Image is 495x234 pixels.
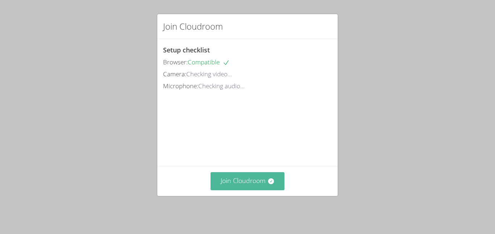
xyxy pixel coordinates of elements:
span: Checking video... [186,70,232,78]
span: Checking audio... [198,82,245,90]
span: Microphone: [163,82,198,90]
span: Camera: [163,70,186,78]
button: Join Cloudroom [211,172,285,190]
h2: Join Cloudroom [163,20,223,33]
span: Setup checklist [163,46,210,54]
span: Browser: [163,58,188,66]
span: Compatible [188,58,230,66]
